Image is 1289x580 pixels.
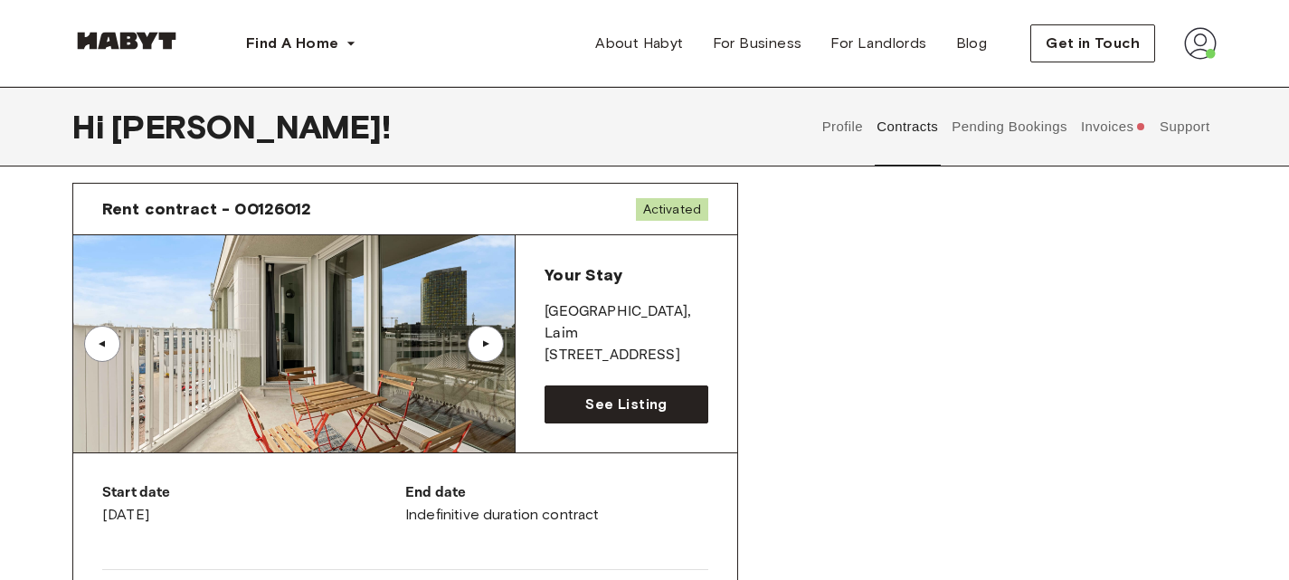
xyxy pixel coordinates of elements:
[111,108,391,146] span: [PERSON_NAME] !
[815,87,1217,166] div: user profile tabs
[713,33,802,54] span: For Business
[545,385,708,423] a: See Listing
[1078,87,1148,166] button: Invoices
[950,87,1070,166] button: Pending Bookings
[246,33,338,54] span: Find A Home
[816,25,941,62] a: For Landlords
[73,235,515,452] img: Image of the room
[1157,87,1212,166] button: Support
[102,482,405,526] div: [DATE]
[405,482,708,504] p: End date
[581,25,697,62] a: About Habyt
[1046,33,1140,54] span: Get in Touch
[405,482,708,526] div: Indefinitive duration contract
[830,33,926,54] span: For Landlords
[698,25,817,62] a: For Business
[1030,24,1155,62] button: Get in Touch
[232,25,371,62] button: Find A Home
[545,265,621,285] span: Your Stay
[72,108,111,146] span: Hi
[102,198,312,220] span: Rent contract - 00126012
[1184,27,1217,60] img: avatar
[102,482,405,504] p: Start date
[477,338,495,349] div: ▲
[956,33,988,54] span: Blog
[545,345,708,366] p: [STREET_ADDRESS]
[636,198,708,221] span: Activated
[595,33,683,54] span: About Habyt
[875,87,941,166] button: Contracts
[72,32,181,50] img: Habyt
[93,338,111,349] div: ▲
[585,394,667,415] span: See Listing
[820,87,866,166] button: Profile
[942,25,1002,62] a: Blog
[545,301,708,345] p: [GEOGRAPHIC_DATA] , Laim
